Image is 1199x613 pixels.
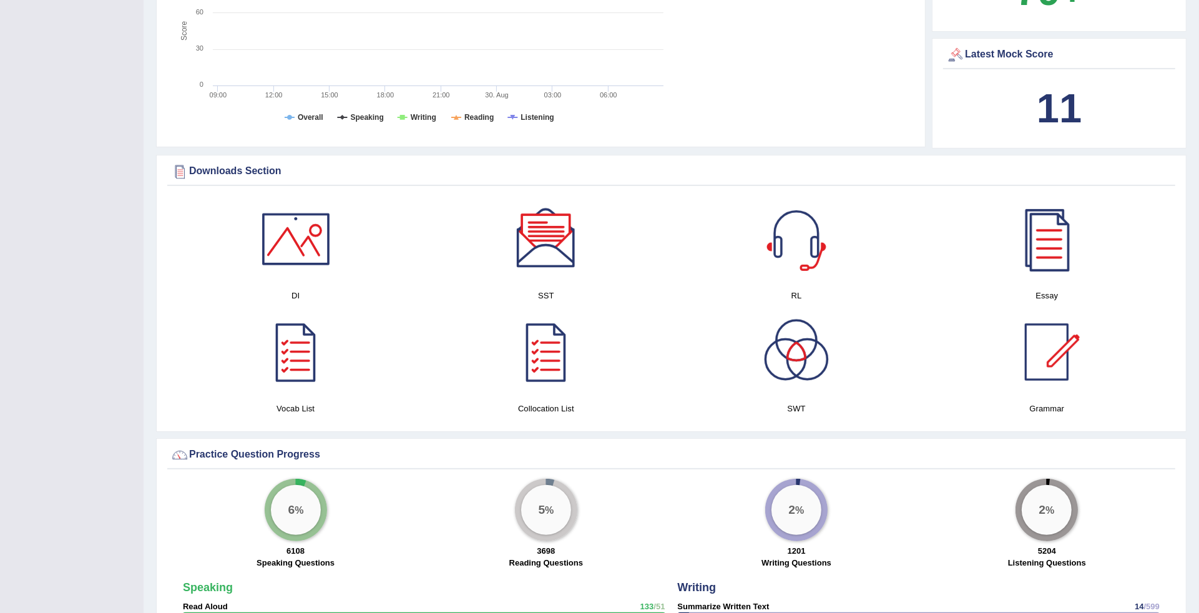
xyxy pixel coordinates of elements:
strong: Speaking [183,581,233,594]
strong: 5204 [1038,546,1056,556]
tspan: Score [180,21,188,41]
label: Reading Questions [509,557,583,569]
h4: SWT [678,402,916,415]
strong: 6108 [286,546,305,556]
tspan: Speaking [350,113,383,122]
label: Writing Questions [761,557,831,569]
text: 21:00 [433,91,450,99]
tspan: Writing [411,113,436,122]
b: 11 [1037,86,1082,131]
text: 15:00 [321,91,338,99]
span: 133 [640,602,654,611]
span: /599 [1144,602,1160,611]
strong: Writing [678,581,717,594]
h4: RL [678,289,916,302]
tspan: 30. Aug [485,91,508,99]
div: % [521,485,571,535]
span: 14 [1135,602,1143,611]
span: /51 [653,602,665,611]
div: Practice Question Progress [170,446,1172,464]
div: Latest Mock Score [946,46,1172,64]
h4: Grammar [928,402,1166,415]
h4: Vocab List [177,402,414,415]
h4: SST [427,289,665,302]
big: 2 [789,503,796,517]
text: 18:00 [377,91,394,99]
strong: Summarize Written Text [678,602,770,611]
text: 0 [200,81,203,88]
tspan: Reading [464,113,494,122]
div: Downloads Section [170,162,1172,181]
h4: DI [177,289,414,302]
text: 03:00 [544,91,562,99]
h4: Essay [928,289,1166,302]
text: 60 [196,8,203,16]
text: 09:00 [210,91,227,99]
strong: 3698 [537,546,555,556]
tspan: Overall [298,113,323,122]
big: 5 [538,503,545,517]
tspan: Listening [521,113,554,122]
big: 2 [1039,503,1046,517]
div: % [1022,485,1072,535]
label: Speaking Questions [257,557,335,569]
label: Listening Questions [1008,557,1086,569]
div: % [771,485,821,535]
h4: Collocation List [427,402,665,415]
text: 06:00 [600,91,617,99]
div: % [271,485,321,535]
text: 12:00 [265,91,283,99]
strong: 1201 [788,546,806,556]
big: 6 [288,503,295,517]
text: 30 [196,44,203,52]
strong: Read Aloud [183,602,228,611]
